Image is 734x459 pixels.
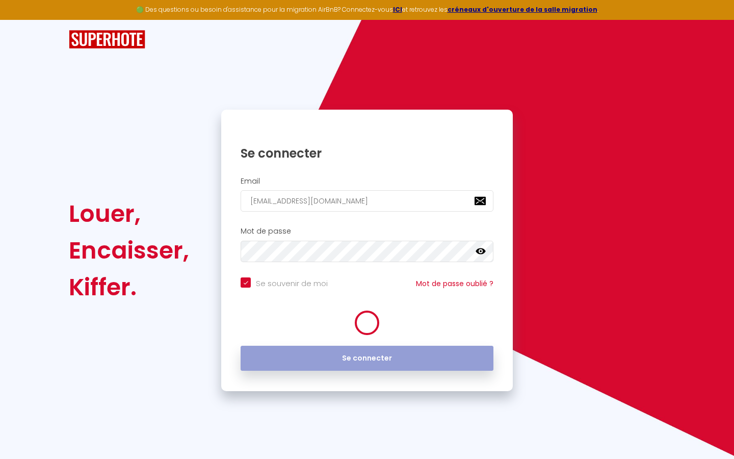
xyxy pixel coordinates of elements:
a: ICI [393,5,402,14]
div: Louer, [69,195,189,232]
h2: Mot de passe [241,227,493,236]
h2: Email [241,177,493,186]
button: Se connecter [241,346,493,371]
a: Mot de passe oublié ? [416,278,493,289]
input: Ton Email [241,190,493,212]
a: créneaux d'ouverture de la salle migration [448,5,597,14]
div: Kiffer. [69,269,189,305]
button: Ouvrir le widget de chat LiveChat [8,4,39,35]
h1: Se connecter [241,145,493,161]
div: Encaisser, [69,232,189,269]
img: SuperHote logo [69,30,145,49]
